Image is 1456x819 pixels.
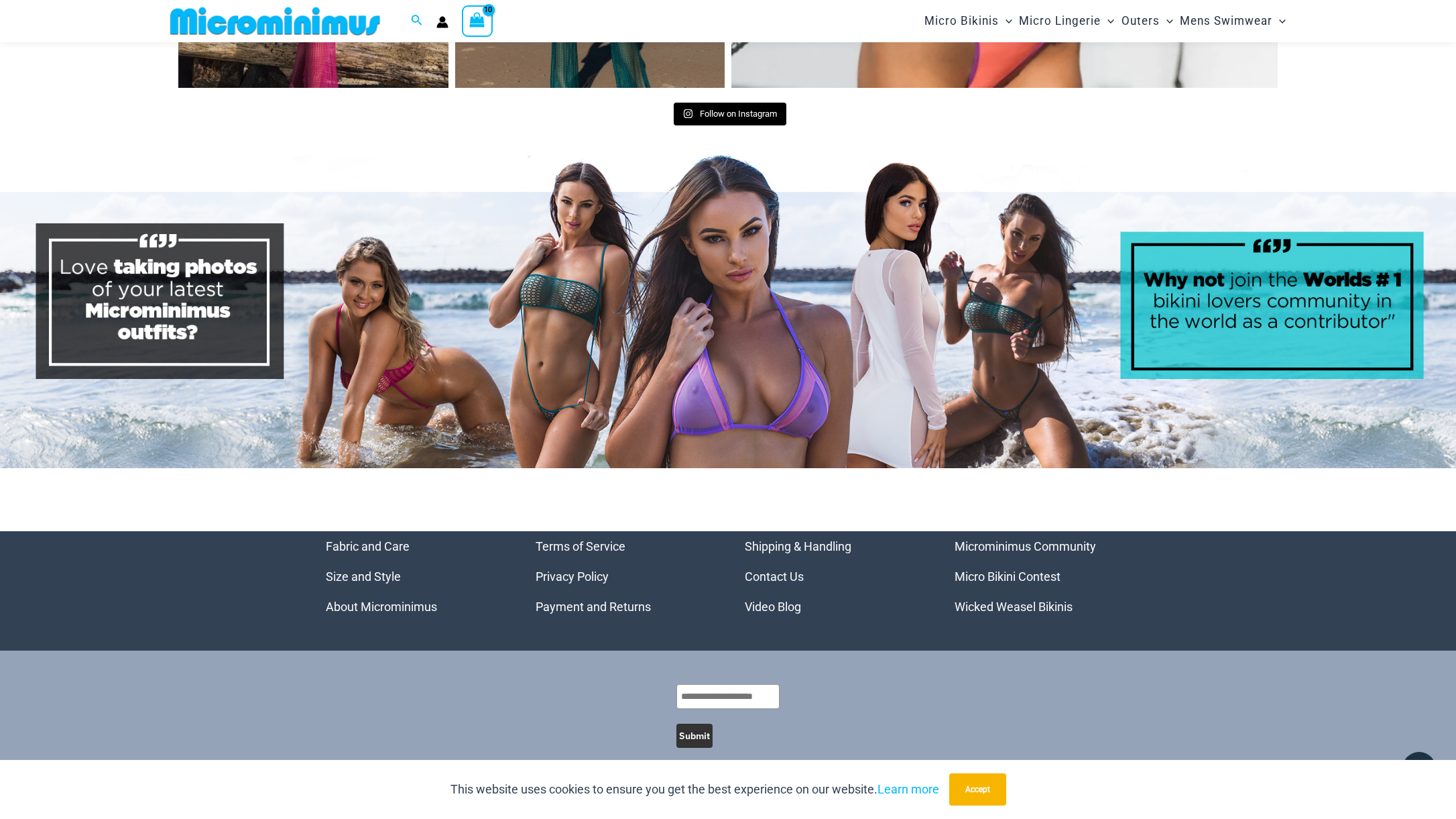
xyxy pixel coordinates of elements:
a: Instagram Follow on Instagram [674,103,786,125]
p: This website uses cookies to ensure you get the best experience on our website. [450,779,939,800]
aside: Footer Widget 2 [536,531,712,622]
aside: Footer Widget 1 [326,531,502,622]
span: 252 [979,66,1005,76]
aside: Footer Widget 3 [745,531,921,622]
a: Account icon link [436,16,448,28]
a: Instagram [699,55,723,88]
a: Micro LingerieMenu ToggleMenu Toggle [1016,4,1117,38]
a: Video Blog [745,600,801,614]
button: Accept [949,773,1006,806]
span: Follow on Instagram [700,109,777,119]
svg: Instagram [705,68,718,81]
a: Payment and Returns [536,600,651,614]
span: 1 [322,68,339,78]
span: Menu Toggle [1101,4,1114,38]
span: 229 [288,68,314,78]
a: Instagram [1252,55,1276,88]
span: Micro Lingerie [1019,4,1101,38]
a: Mens SwimwearMenu ToggleMenu Toggle [1176,4,1289,38]
a: Wicked Weasel Bikinis [955,600,1073,614]
a: Micro BikinisMenu ToggleMenu Toggle [921,4,1016,38]
img: MM SHOP LOGO FLAT [165,6,385,36]
nav: Menu [955,531,1131,622]
a: Search icon link [411,13,423,30]
svg: Instagram [683,109,693,119]
span: 243 [564,68,590,78]
a: Learn more [877,782,939,796]
a: About Microminimus [326,600,437,614]
a: Shipping & Handling [745,539,851,553]
nav: Site Navigation [919,2,1291,40]
a: Fabric and Care [326,539,410,553]
a: Size and Style [326,569,401,584]
span: Micro Bikinis [924,4,999,38]
a: Terms of Service [536,539,625,553]
a: Privacy Policy [536,569,609,584]
nav: Menu [326,531,502,622]
span: 2 [599,68,615,78]
span: Mens Swimwear [1180,4,1272,38]
a: View Shopping Cart, 10 items [462,5,493,36]
nav: Menu [536,531,712,622]
a: OutersMenu ToggleMenu Toggle [1118,4,1176,38]
aside: Footer Widget 4 [955,531,1131,622]
a: Micro Bikini Contest [955,569,1060,584]
svg: Instagram [1258,68,1271,81]
a: Microminimus Community [955,539,1096,553]
span: Menu Toggle [1272,4,1286,38]
span: Menu Toggle [1160,4,1173,38]
a: Contact Us [745,569,804,584]
button: Submit [676,724,713,748]
span: Outers [1121,4,1160,38]
span: Menu Toggle [999,4,1012,38]
span: 0 [1014,66,1030,76]
a: Instagram [423,55,447,88]
nav: Menu [745,531,921,622]
svg: Instagram [428,68,442,81]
